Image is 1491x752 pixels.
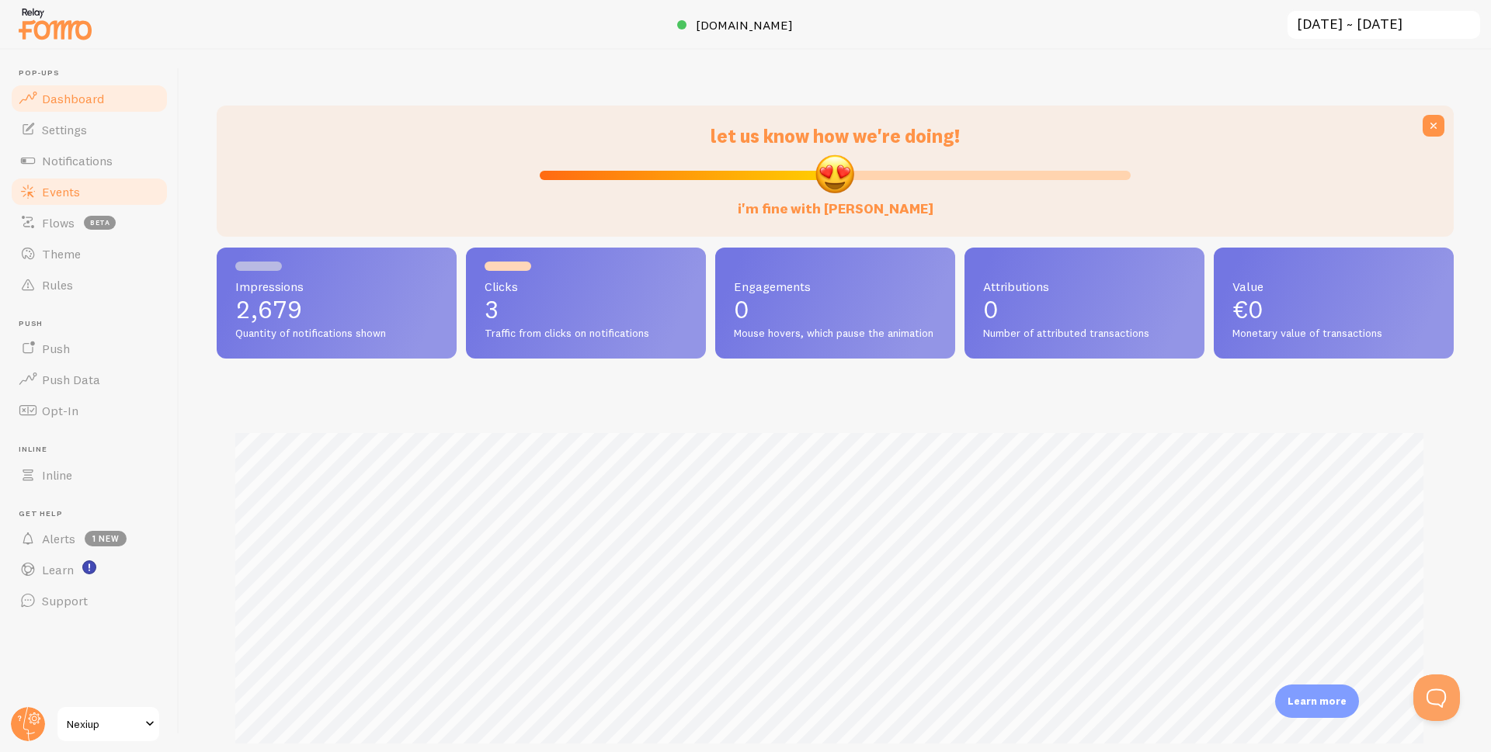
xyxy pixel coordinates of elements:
p: 3 [485,297,687,322]
svg: <p>Watch New Feature Tutorials!</p> [82,560,96,574]
a: Settings [9,114,169,145]
a: Alerts 1 new [9,523,169,554]
span: Attributions [983,280,1186,293]
a: Push [9,333,169,364]
span: Number of attributed transactions [983,327,1186,341]
p: 0 [734,297,937,322]
span: Learn [42,562,74,577]
span: Events [42,184,80,199]
span: Push [19,319,169,329]
a: Push Data [9,364,169,395]
p: Learn more [1288,694,1347,709]
span: Settings [42,122,87,137]
label: i'm fine with [PERSON_NAME] [738,185,933,218]
span: Engagements [734,280,937,293]
a: Rules [9,269,169,300]
iframe: Help Scout Beacon - Open [1413,674,1460,721]
div: Learn more [1275,684,1359,718]
span: Inline [42,467,72,483]
span: Push [42,341,70,356]
span: Flows [42,215,75,230]
span: Inline [19,445,169,455]
span: beta [84,216,116,230]
span: Notifications [42,153,113,168]
a: Events [9,176,169,207]
p: 0 [983,297,1186,322]
a: Inline [9,459,169,490]
a: Dashboard [9,83,169,114]
span: Impressions [235,280,438,293]
span: Nexiup [67,715,141,733]
img: emoji.png [814,153,856,195]
span: Monetary value of transactions [1232,327,1435,341]
span: Value [1232,280,1435,293]
span: Theme [42,246,81,262]
span: €0 [1232,294,1263,324]
a: Flows beta [9,207,169,238]
span: Clicks [485,280,687,293]
a: Opt-In [9,395,169,426]
span: Support [42,593,88,608]
span: Rules [42,277,73,293]
span: Mouse hovers, which pause the animation [734,327,937,341]
span: let us know how we're doing! [711,124,960,147]
span: Push Data [42,372,100,387]
p: 2,679 [235,297,438,322]
span: Pop-ups [19,68,169,78]
span: Quantity of notifications shown [235,327,438,341]
a: Notifications [9,145,169,176]
span: Traffic from clicks on notifications [485,327,687,341]
a: Nexiup [56,705,161,743]
span: 1 new [85,531,127,546]
a: Theme [9,238,169,269]
span: Opt-In [42,403,78,418]
a: Learn [9,554,169,585]
a: Support [9,585,169,616]
img: fomo-relay-logo-orange.svg [16,4,94,43]
span: Dashboard [42,91,104,106]
span: Alerts [42,531,75,546]
span: Get Help [19,509,169,519]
